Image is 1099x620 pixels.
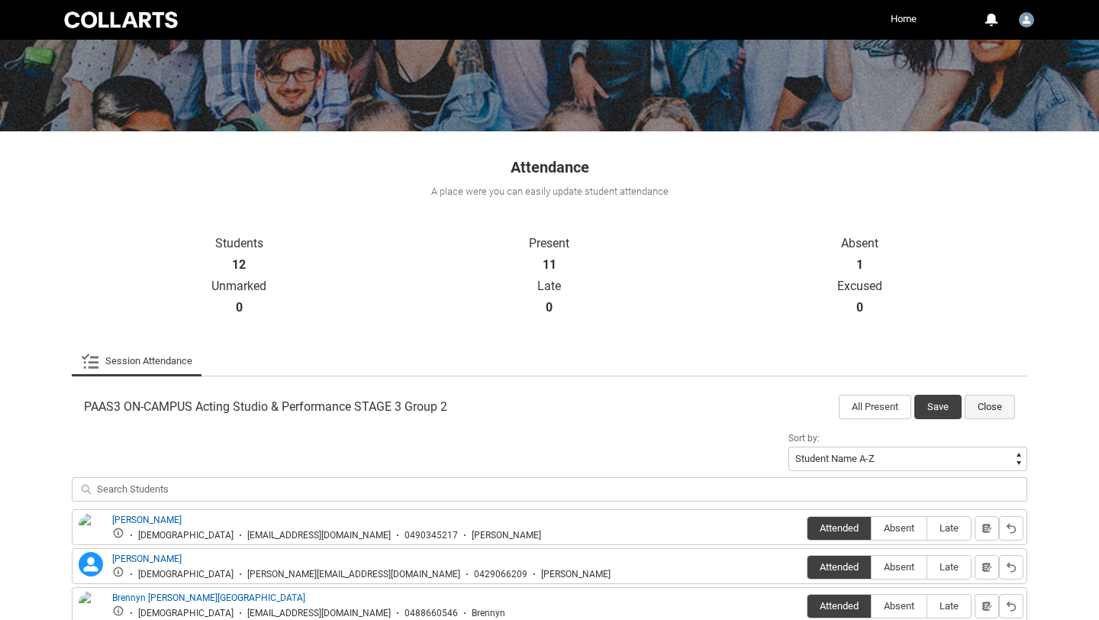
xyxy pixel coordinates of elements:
[927,600,971,612] span: Late
[138,530,234,541] div: [DEMOGRAPHIC_DATA]
[839,395,911,419] button: All Present
[72,477,1027,502] input: Search Students
[788,433,820,444] span: Sort by:
[999,555,1023,580] button: Reset
[79,513,103,547] img: Alana Young
[807,561,871,573] span: Attended
[112,554,182,564] a: [PERSON_NAME]
[1015,6,1038,31] button: User Profile Eva.Morey
[81,346,192,376] a: Session Attendance
[404,608,458,619] div: 0488660546
[965,395,1015,419] button: Close
[138,569,234,580] div: [DEMOGRAPHIC_DATA]
[872,561,927,573] span: Absent
[84,399,447,415] span: PAAS3 ON-CAMPUS Acting Studio & Performance STAGE 3 Group 2
[84,279,395,294] p: Unmarked
[872,600,927,612] span: Absent
[999,516,1023,541] button: Reset
[138,608,234,619] div: [DEMOGRAPHIC_DATA]
[1019,12,1034,27] img: Eva.Morey
[236,300,243,315] strong: 0
[72,346,201,376] li: Session Attendance
[112,515,182,525] a: [PERSON_NAME]
[541,569,611,580] div: [PERSON_NAME]
[807,600,871,612] span: Attended
[887,8,920,31] a: Home
[395,279,705,294] p: Late
[70,184,1029,199] div: A place were you can easily update student attendance
[472,608,505,619] div: Brennyn
[856,300,863,315] strong: 0
[84,236,395,251] p: Students
[807,522,871,534] span: Attended
[247,530,391,541] div: [EMAIL_ADDRESS][DOMAIN_NAME]
[404,530,458,541] div: 0490345217
[232,257,246,273] strong: 12
[474,569,527,580] div: 0429066209
[546,300,553,315] strong: 0
[704,279,1015,294] p: Excused
[975,555,999,580] button: Notes
[927,561,971,573] span: Late
[704,236,1015,251] p: Absent
[872,522,927,534] span: Absent
[975,516,999,541] button: Notes
[511,158,589,176] span: Attendance
[247,608,391,619] div: [EMAIL_ADDRESS][DOMAIN_NAME]
[112,593,305,603] a: Brennyn [PERSON_NAME][GEOGRAPHIC_DATA]
[856,257,863,273] strong: 1
[395,236,705,251] p: Present
[975,594,999,618] button: Notes
[472,530,541,541] div: [PERSON_NAME]
[914,395,962,419] button: Save
[247,569,460,580] div: [PERSON_NAME][EMAIL_ADDRESS][DOMAIN_NAME]
[79,552,103,576] lightning-icon: Andrew Bell
[543,257,556,273] strong: 11
[999,594,1023,618] button: Reset
[927,522,971,534] span: Late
